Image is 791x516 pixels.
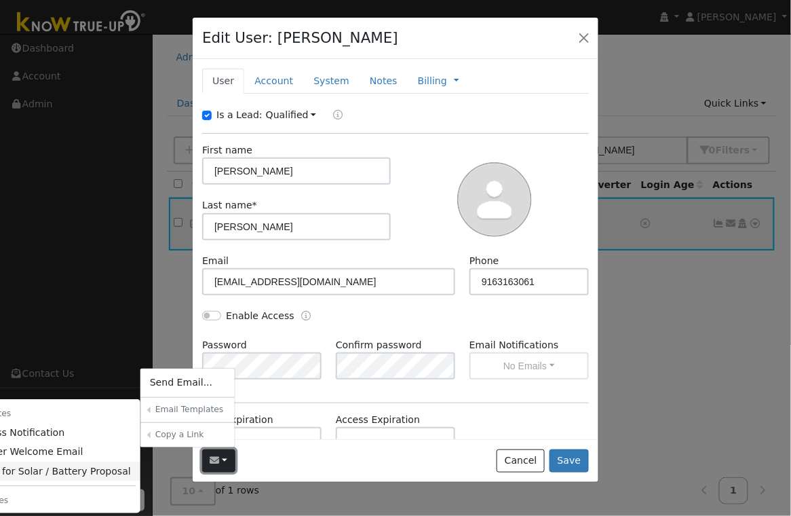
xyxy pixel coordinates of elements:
button: Save [549,449,589,473]
a: Notes [360,69,408,94]
label: First name [202,143,252,158]
label: Access Expiration [336,413,420,427]
a: System [303,69,360,94]
input: Is a Lead: [202,111,212,120]
a: User [202,69,244,94]
label: Trial Expiration [202,413,273,427]
label: Is a Lead: [216,108,263,122]
span: Required [252,200,257,210]
label: Email [202,254,229,268]
button: Cancel [497,449,545,473]
h4: Edit User: [PERSON_NAME] [202,27,398,49]
a: Qualified [266,109,317,120]
a: Billing [418,74,447,88]
label: Enable Access [226,309,294,323]
label: Phone [469,254,499,268]
a: Email Templates [151,403,235,418]
a: Copy a Link [151,428,235,443]
label: Last name [202,198,257,213]
label: Confirm password [336,338,422,352]
a: Enable Access [301,309,311,325]
a: Account [244,69,303,94]
label: Email Notifications [469,338,589,352]
button: parkercwilbourn@yahoo.com [202,449,235,473]
label: Password [202,338,247,352]
a: Send Email... [140,373,235,392]
h6: Email Templates [155,405,225,415]
h6: Copy a Link [155,430,225,440]
a: Lead [323,108,343,124]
